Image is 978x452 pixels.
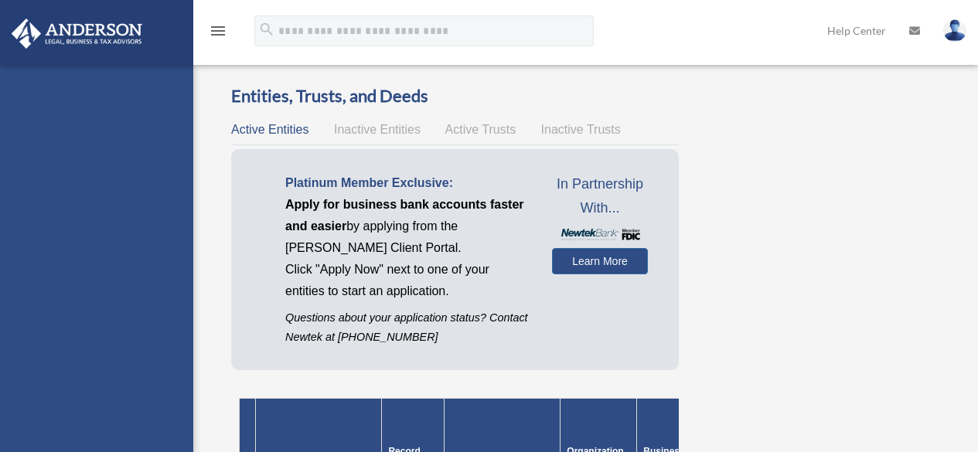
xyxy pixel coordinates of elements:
span: Active Trusts [445,123,516,136]
p: Click "Apply Now" next to one of your entities to start an application. [285,259,529,302]
a: Learn More [552,248,647,274]
span: In Partnership With... [552,172,647,221]
i: menu [209,22,227,40]
img: Anderson Advisors Platinum Portal [7,19,147,49]
i: search [258,21,275,38]
p: by applying from the [PERSON_NAME] Client Portal. [285,194,529,259]
span: Inactive Trusts [541,123,621,136]
p: Platinum Member Exclusive: [285,172,529,194]
span: Inactive Entities [334,123,421,136]
span: Apply for business bank accounts faster and easier [285,198,524,233]
img: NewtekBankLogoSM.png [560,229,639,240]
h3: Entities, Trusts, and Deeds [231,84,679,108]
p: Questions about your application status? Contact Newtek at [PHONE_NUMBER] [285,308,529,347]
img: User Pic [943,19,966,42]
span: Active Entities [231,123,308,136]
a: menu [209,27,227,40]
